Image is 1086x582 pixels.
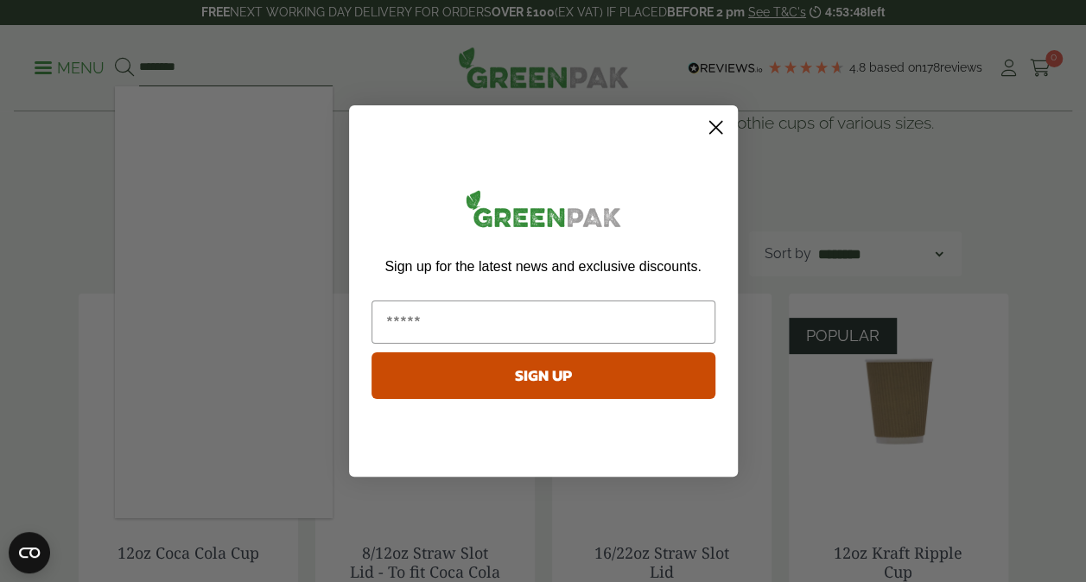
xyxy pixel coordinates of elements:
[701,112,731,142] button: Close dialog
[384,259,701,274] span: Sign up for the latest news and exclusive discounts.
[372,300,715,344] input: Email
[372,352,715,399] button: SIGN UP
[9,532,50,573] button: Open CMP widget
[372,183,715,241] img: greenpak_logo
